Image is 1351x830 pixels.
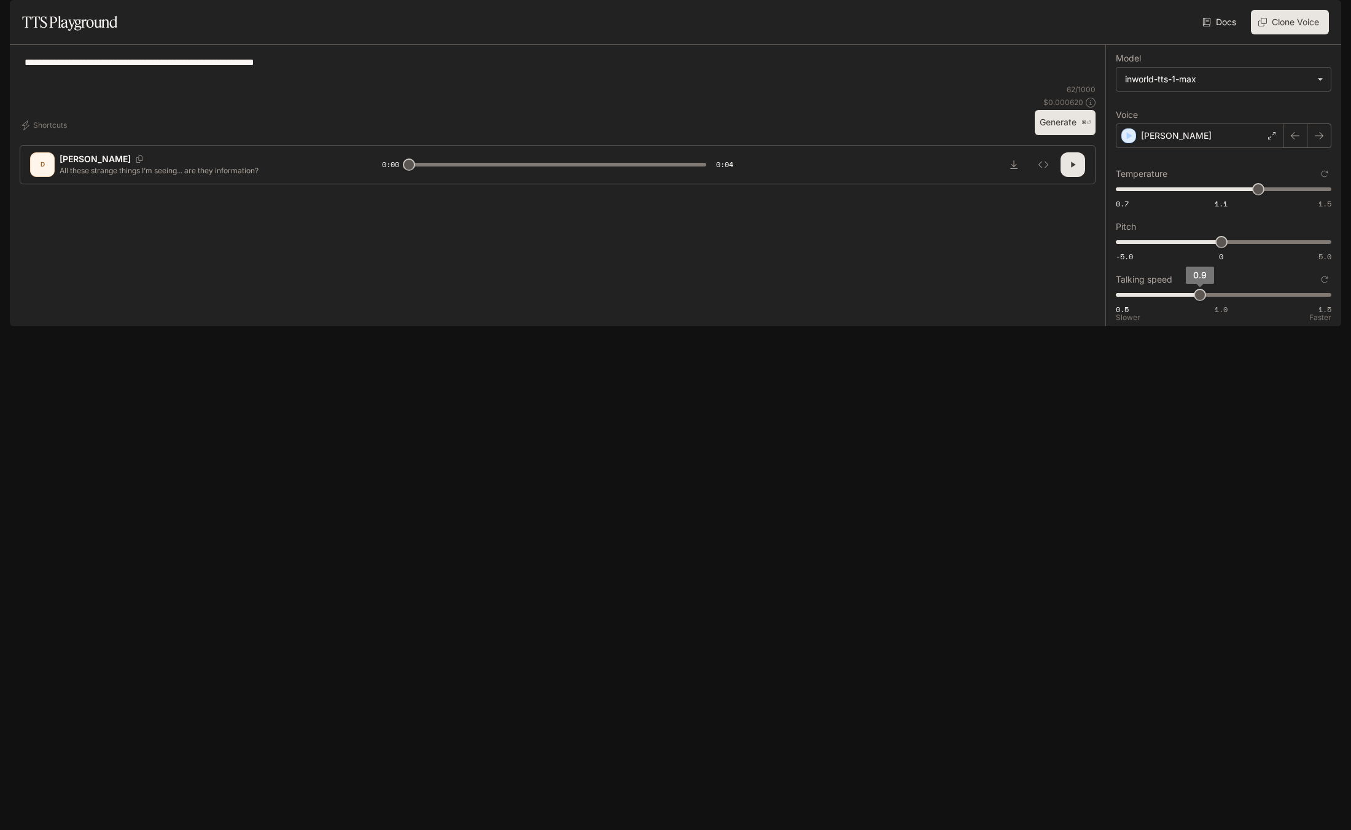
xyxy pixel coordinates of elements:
p: All these strange things I’m seeing... are they information? [60,165,352,176]
span: 1.5 [1318,304,1331,315]
button: Reset to default [1318,167,1331,181]
div: D [33,155,52,174]
button: Download audio [1002,152,1026,177]
a: Docs [1200,10,1241,34]
span: -5.0 [1116,251,1133,262]
span: 0.9 [1193,270,1207,280]
p: ⌘⏎ [1081,119,1091,127]
span: 5.0 [1318,251,1331,262]
button: Reset to default [1318,273,1331,286]
button: Inspect [1031,152,1056,177]
p: $ 0.000620 [1043,97,1083,108]
button: open drawer [9,6,31,28]
div: inworld-tts-1-max [1125,73,1311,85]
h1: TTS Playground [22,10,117,34]
span: 0 [1219,251,1223,262]
p: Talking speed [1116,275,1172,284]
p: Pitch [1116,222,1136,231]
button: Generate⌘⏎ [1035,110,1096,135]
button: Clone Voice [1251,10,1329,34]
p: [PERSON_NAME] [1141,130,1212,142]
p: Slower [1116,314,1140,321]
button: Copy Voice ID [131,155,148,163]
p: Faster [1309,314,1331,321]
span: 1.0 [1215,304,1228,315]
p: Model [1116,54,1141,63]
span: 0:04 [716,159,733,171]
span: 0:00 [382,159,399,171]
button: Shortcuts [20,115,72,135]
p: [PERSON_NAME] [60,153,131,165]
p: Temperature [1116,170,1167,178]
span: 0.5 [1116,304,1129,315]
span: 0.7 [1116,198,1129,209]
p: 62 / 1000 [1067,84,1096,95]
span: 1.5 [1318,198,1331,209]
p: Voice [1116,111,1138,119]
span: 1.1 [1215,198,1228,209]
div: inworld-tts-1-max [1116,68,1331,91]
